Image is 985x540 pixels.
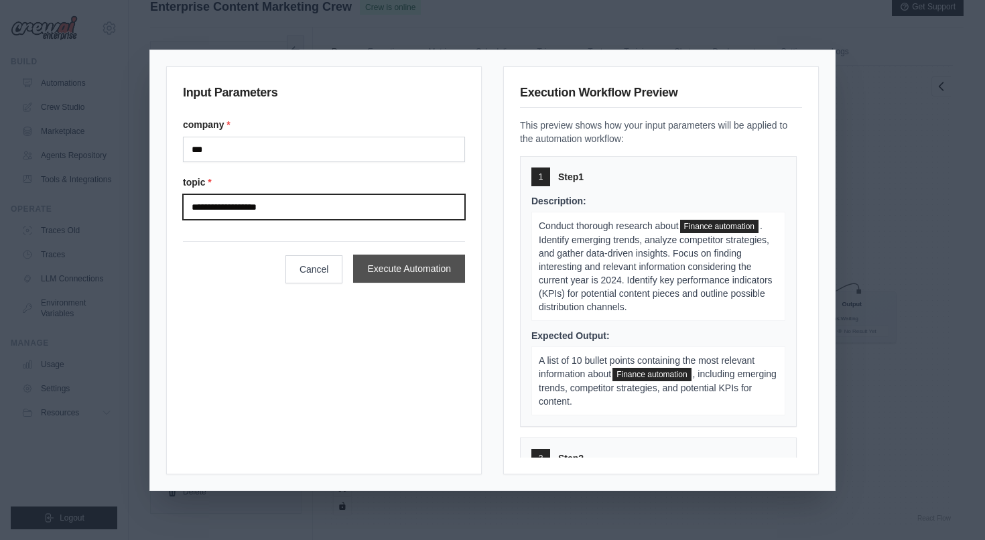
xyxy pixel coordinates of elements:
[612,368,691,381] span: topic
[558,170,584,184] span: Step 1
[183,176,465,189] label: topic
[539,172,543,182] span: 1
[531,196,586,206] span: Description:
[353,255,465,283] button: Execute Automation
[520,83,802,108] h3: Execution Workflow Preview
[539,453,543,464] span: 2
[520,119,802,145] p: This preview shows how your input parameters will be applied to the automation workflow:
[680,220,759,233] span: topic
[539,355,754,379] span: A list of 10 bullet points containing the most relevant information about
[285,255,343,283] button: Cancel
[539,368,777,407] span: , including emerging trends, competitor strategies, and potential KPIs for content.
[531,330,610,341] span: Expected Output:
[183,83,465,107] h3: Input Parameters
[539,220,679,231] span: Conduct thorough research about
[539,220,773,312] span: . Identify emerging trends, analyze competitor strategies, and gather data-driven insights. Focus...
[558,452,584,465] span: Step 2
[183,118,465,131] label: company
